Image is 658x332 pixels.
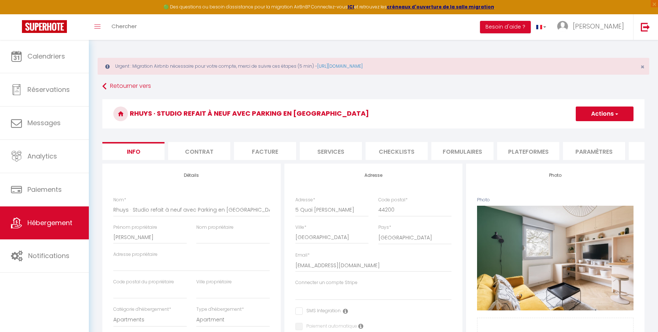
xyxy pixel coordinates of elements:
[477,197,490,204] label: Photo
[27,152,57,161] span: Analytics
[573,22,624,31] span: [PERSON_NAME]
[295,252,310,259] label: Email
[113,197,126,204] label: Nom
[431,142,494,160] li: Formulaires
[295,224,306,231] label: Ville
[102,80,644,93] a: Retourner vers
[28,251,69,260] span: Notifications
[366,142,428,160] li: Checklists
[111,22,137,30] span: Chercher
[640,64,644,70] button: Close
[640,62,644,71] span: ×
[6,3,28,25] button: Ouvrir le widget de chat LiveChat
[300,142,362,160] li: Services
[497,142,559,160] li: Plateformes
[378,224,391,231] label: Pays
[113,251,158,258] label: Adresse propriétaire
[102,99,644,128] h3: Rhuys · Studio refait à neuf avec Parking en [GEOGRAPHIC_DATA]
[303,323,357,331] label: Paiement automatique
[102,142,164,160] li: Info
[98,58,649,75] div: Urgent : Migration Airbnb nécessaire pour votre compte, merci de suivre ces étapes (5 min) -
[480,21,531,33] button: Besoin d'aide ?
[234,142,296,160] li: Facture
[113,306,171,313] label: Catégorie d'hébergement
[378,197,408,204] label: Code postal
[27,218,72,227] span: Hébergement
[106,14,142,40] a: Chercher
[168,142,230,160] li: Contrat
[295,173,452,178] h4: Adresse
[27,85,70,94] span: Réservations
[317,63,363,69] a: [URL][DOMAIN_NAME]
[113,279,174,286] label: Code postal du propriétaire
[563,142,625,160] li: Paramètres
[477,173,634,178] h4: Photo
[22,20,67,33] img: Super Booking
[552,14,633,40] a: ... [PERSON_NAME]
[641,22,650,31] img: logout
[348,4,354,10] a: ICI
[196,306,244,313] label: Type d'hébergement
[387,4,494,10] a: créneaux d'ouverture de la salle migration
[576,107,634,121] button: Actions
[27,52,65,61] span: Calendriers
[27,118,61,127] span: Messages
[113,173,270,178] h4: Détails
[295,279,358,286] label: Connecter un compte Stripe
[196,279,232,286] label: Ville propriétaire
[557,21,568,32] img: ...
[196,224,234,231] label: Nom propriétaire
[113,224,157,231] label: Prénom propriétaire
[295,197,315,204] label: Adresse
[27,185,62,194] span: Paiements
